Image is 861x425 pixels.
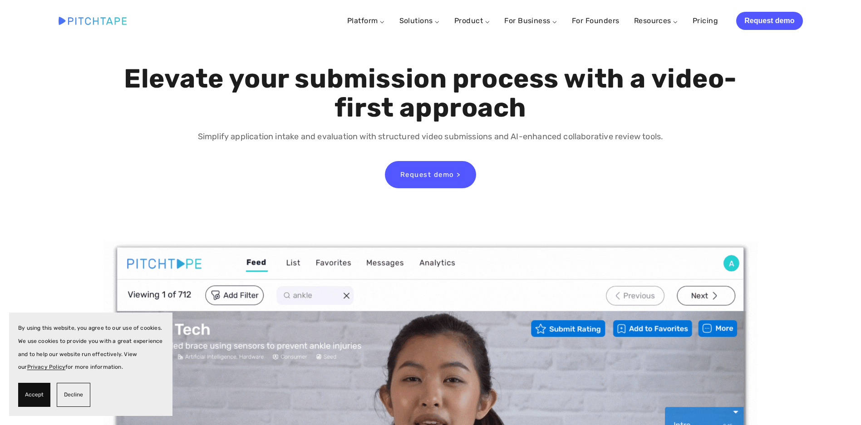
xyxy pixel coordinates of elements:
a: For Founders [572,13,620,29]
span: Accept [25,388,44,401]
p: By using this website, you agree to our use of cookies. We use cookies to provide you with a grea... [18,322,163,374]
a: Platform ⌵ [347,16,385,25]
a: Privacy Policy [27,364,66,370]
img: Pitchtape | Video Submission Management Software [59,17,127,24]
button: Accept [18,383,50,407]
section: Cookie banner [9,313,172,416]
h1: Elevate your submission process with a video-first approach [122,64,739,122]
a: Resources ⌵ [634,16,678,25]
a: Product ⌵ [454,16,490,25]
a: For Business ⌵ [504,16,557,25]
a: Solutions ⌵ [399,16,440,25]
a: Request demo > [385,161,476,188]
p: Simplify application intake and evaluation with structured video submissions and AI-enhanced coll... [122,130,739,143]
a: Pricing [693,13,718,29]
span: Decline [64,388,83,401]
a: Request demo [736,12,802,30]
button: Decline [57,383,90,407]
